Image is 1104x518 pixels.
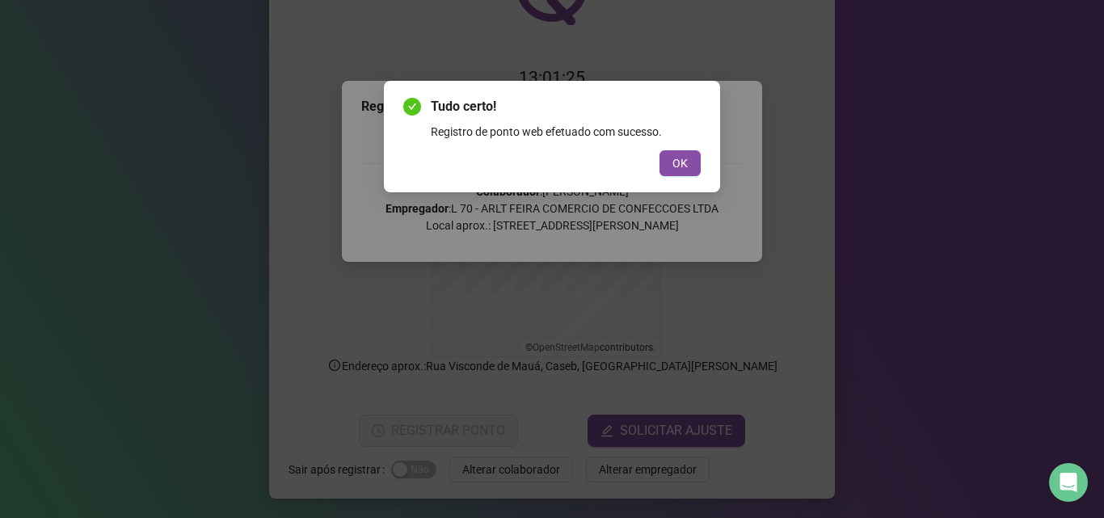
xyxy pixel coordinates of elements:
[431,123,701,141] div: Registro de ponto web efetuado com sucesso.
[672,154,688,172] span: OK
[659,150,701,176] button: OK
[1049,463,1088,502] div: Open Intercom Messenger
[403,98,421,116] span: check-circle
[431,97,701,116] span: Tudo certo!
